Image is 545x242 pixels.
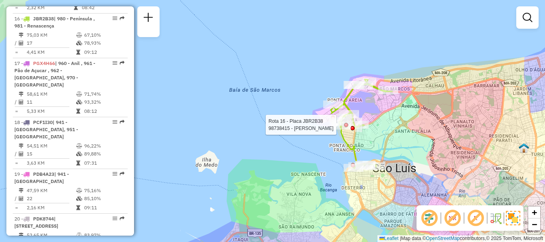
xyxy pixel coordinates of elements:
span: | 941 - [GEOGRAPHIC_DATA], 951 - [GEOGRAPHIC_DATA] [14,119,78,140]
td: 5,33 KM [26,107,76,115]
i: Total de Atividades [19,151,24,156]
td: 89,88% [84,150,124,158]
em: Rota exportada [120,120,124,124]
i: Total de Atividades [19,100,24,104]
i: Tempo total em rota [76,161,80,165]
td: 47,59 KM [26,187,76,195]
td: = [14,204,18,212]
span: 20 - [14,216,58,229]
a: OpenStreetMap [426,236,460,241]
td: 3,63 KM [26,159,76,167]
i: Tempo total em rota [74,5,78,10]
i: Distância Total [19,92,24,96]
em: Opções [113,16,117,21]
i: % de utilização do peso [76,92,82,96]
td: 2,16 KM [26,204,76,212]
i: % de utilização da cubagem [76,196,82,201]
span: | 980 - Península , 981 - Renascença [14,16,95,29]
i: Total de Atividades [19,41,24,45]
i: Tempo total em rota [76,109,80,114]
span: PCF1I30 [33,119,53,125]
span: Exibir NR [443,209,462,228]
td: 67,10% [84,31,124,39]
td: 75,03 KM [26,31,76,39]
img: Exibir/Ocultar setores [506,211,520,225]
span: 18 - [14,119,78,140]
span: 19 - [14,171,69,184]
img: Fluxo de ruas [489,212,502,224]
td: = [14,4,18,12]
em: Rota exportada [120,171,124,176]
td: / [14,98,18,106]
td: 09:11 [84,204,124,212]
td: = [14,107,18,115]
i: Tempo total em rota [76,205,80,210]
i: % de utilização da cubagem [76,100,82,104]
td: 71,74% [84,90,124,98]
em: Rota exportada [120,216,124,221]
em: Opções [113,216,117,221]
td: 11 [26,98,76,106]
em: Rota exportada [120,61,124,65]
td: = [14,159,18,167]
a: Nova sessão e pesquisa [140,10,156,28]
td: 07:31 [84,159,124,167]
span: PGX4H66 [33,60,55,66]
td: 08:42 [81,4,120,12]
td: 58,61 KM [26,90,76,98]
img: 403 UDC Full Cohama [519,143,529,153]
td: 09:12 [84,48,124,56]
td: 08:12 [84,107,124,115]
span: 16 - [14,16,95,29]
i: Distância Total [19,33,24,37]
a: Zoom out [528,218,540,230]
td: 75,16% [84,187,124,195]
span: | 960 - Anil , 961 - Pão de Açucar , 962 - [GEOGRAPHIC_DATA], 970 - [GEOGRAPHIC_DATA] [14,60,95,88]
td: / [14,150,18,158]
td: = [14,48,18,56]
i: % de utilização do peso [76,233,82,238]
td: 85,10% [84,195,124,203]
span: JBR2B38 [33,16,54,22]
span: | [400,236,401,241]
i: Distância Total [19,144,24,148]
span: PDK8744 [33,216,54,222]
td: 93,32% [84,98,124,106]
span: 17 - [14,60,95,88]
span: − [532,219,537,229]
td: 52,65 KM [26,231,76,239]
em: Opções [113,171,117,176]
td: / [14,195,18,203]
i: % de utilização do peso [76,188,82,193]
em: Opções [113,61,117,65]
i: Tempo total em rota [76,50,80,55]
i: % de utilização do peso [76,33,82,37]
td: 4,41 KM [26,48,76,56]
span: Exibir deslocamento [420,209,439,228]
td: 15 [26,150,76,158]
td: 22 [26,195,76,203]
a: Zoom in [528,207,540,218]
span: Exibir rótulo [466,209,485,228]
span: + [532,207,537,217]
i: % de utilização da cubagem [76,151,82,156]
a: Exibir filtros [519,10,535,26]
td: 78,93% [84,39,124,47]
td: 54,51 KM [26,142,76,150]
td: / [14,39,18,47]
td: 96,22% [84,142,124,150]
div: Map data © contributors,© 2025 TomTom, Microsoft [377,235,545,242]
i: % de utilização da cubagem [76,41,82,45]
td: 2,32 KM [26,4,73,12]
i: % de utilização do peso [76,144,82,148]
em: Opções [113,120,117,124]
i: Distância Total [19,188,24,193]
i: Total de Atividades [19,196,24,201]
a: Leaflet [379,236,399,241]
em: Rota exportada [120,16,124,21]
td: 17 [26,39,76,47]
span: PDB4A23 [33,171,54,177]
i: Distância Total [19,233,24,238]
td: 83,97% [84,231,124,239]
